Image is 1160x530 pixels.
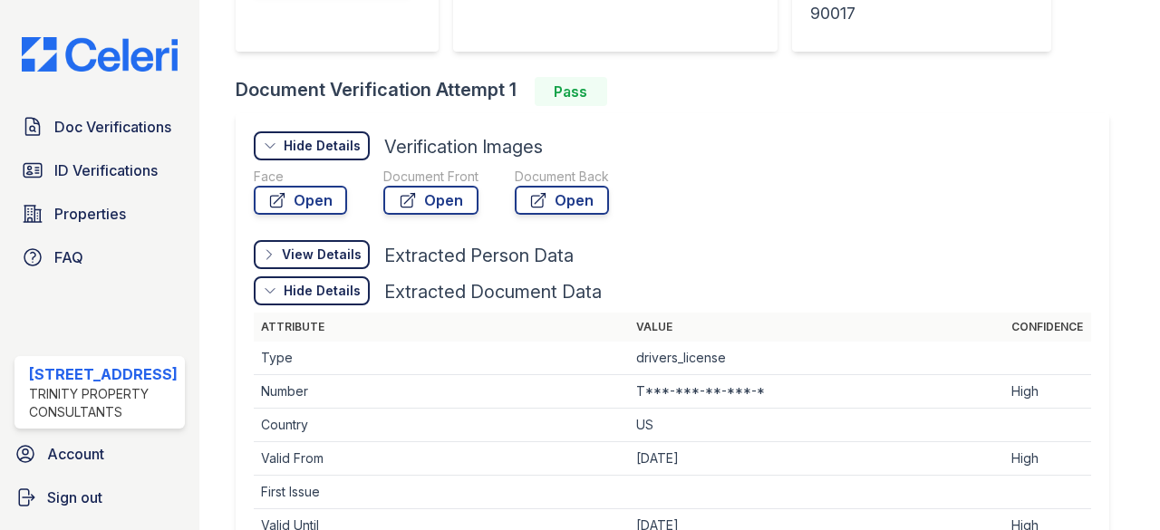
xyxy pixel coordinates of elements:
[254,342,629,375] td: Type
[384,134,543,159] div: Verification Images
[810,1,1033,26] div: 90017
[236,77,1124,106] div: Document Verification Attempt 1
[384,243,574,268] div: Extracted Person Data
[254,442,629,476] td: Valid From
[284,137,361,155] div: Hide Details
[47,487,102,508] span: Sign out
[284,282,361,300] div: Hide Details
[254,375,629,409] td: Number
[282,246,362,264] div: View Details
[535,77,607,106] div: Pass
[14,239,185,275] a: FAQ
[47,443,104,465] span: Account
[54,246,83,268] span: FAQ
[254,409,629,442] td: Country
[254,186,347,215] a: Open
[7,479,192,516] a: Sign out
[14,152,185,188] a: ID Verifications
[1004,313,1091,342] th: Confidence
[254,168,347,186] div: Face
[7,37,192,72] img: CE_Logo_Blue-a8612792a0a2168367f1c8372b55b34899dd931a85d93a1a3d3e32e68fde9ad4.png
[384,279,602,304] div: Extracted Document Data
[14,109,185,145] a: Doc Verifications
[629,342,1004,375] td: drivers_license
[1004,375,1091,409] td: High
[1004,442,1091,476] td: High
[29,363,178,385] div: [STREET_ADDRESS]
[29,385,178,421] div: Trinity Property Consultants
[629,409,1004,442] td: US
[14,196,185,232] a: Properties
[54,159,158,181] span: ID Verifications
[383,168,478,186] div: Document Front
[254,313,629,342] th: Attribute
[254,476,629,509] td: First Issue
[7,436,192,472] a: Account
[629,442,1004,476] td: [DATE]
[515,168,609,186] div: Document Back
[629,313,1004,342] th: Value
[54,203,126,225] span: Properties
[383,186,478,215] a: Open
[515,186,609,215] a: Open
[54,116,171,138] span: Doc Verifications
